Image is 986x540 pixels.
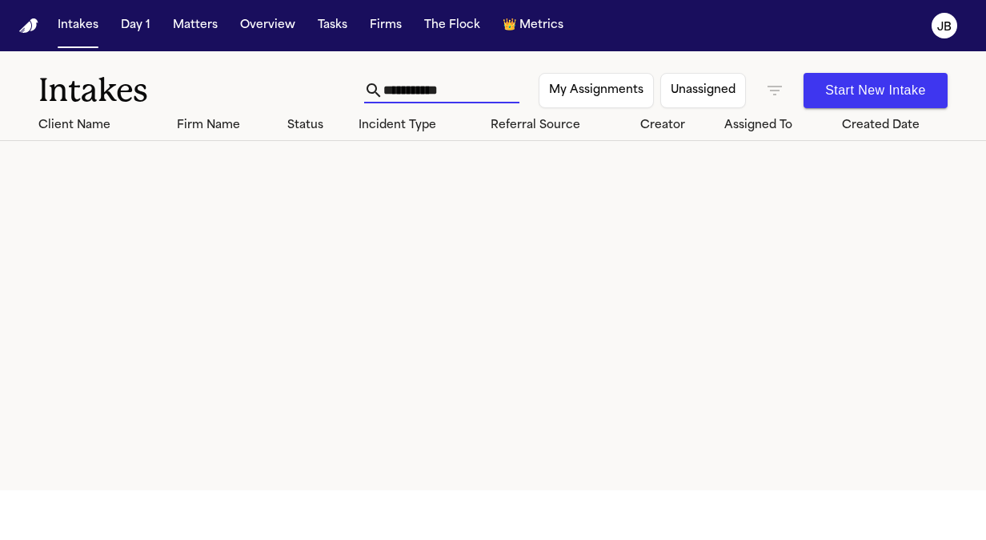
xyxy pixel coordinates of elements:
[38,71,364,111] h1: Intakes
[114,11,157,40] button: Day 1
[804,73,948,108] button: Start New Intake
[19,18,38,34] a: Home
[842,117,961,134] div: Created Date
[660,73,746,108] button: Unassigned
[287,117,346,134] div: Status
[539,73,654,108] button: My Assignments
[359,117,478,134] div: Incident Type
[363,11,408,40] button: Firms
[640,117,711,134] div: Creator
[51,11,105,40] button: Intakes
[418,11,487,40] button: The Flock
[234,11,302,40] button: Overview
[19,18,38,34] img: Finch Logo
[177,117,275,134] div: Firm Name
[38,117,164,134] div: Client Name
[496,11,570,40] button: crownMetrics
[311,11,354,40] button: Tasks
[166,11,224,40] button: Matters
[724,117,829,134] div: Assigned To
[491,117,627,134] div: Referral Source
